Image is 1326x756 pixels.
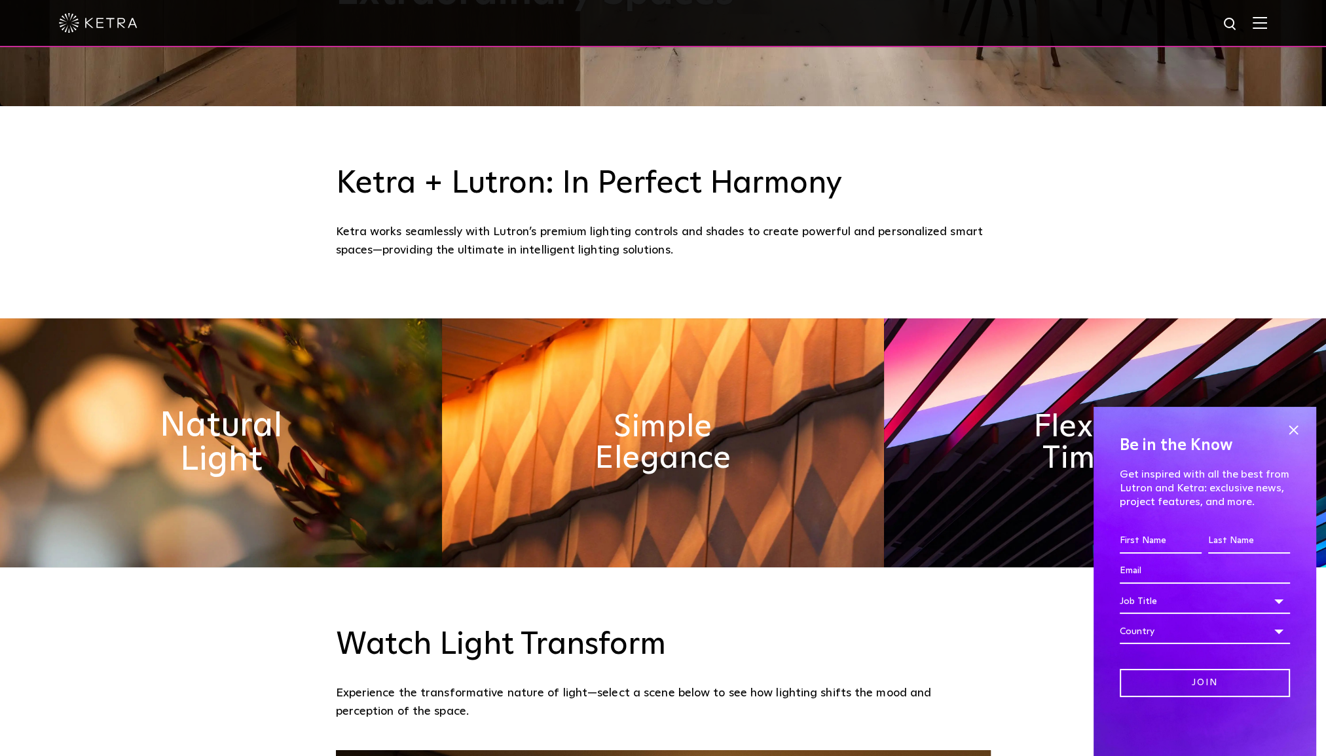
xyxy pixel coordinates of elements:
p: Experience the transformative nature of light—select a scene below to see how lighting shifts the... [336,684,984,721]
input: Last Name [1208,529,1290,554]
input: Email [1120,559,1290,584]
img: simple_elegance [442,318,884,567]
input: Join [1120,669,1290,697]
img: ketra-logo-2019-white [59,13,138,33]
p: Get inspired with all the best from Lutron and Ketra: exclusive news, project features, and more. [1120,468,1290,508]
h2: Simple Elegance [583,411,743,474]
img: flexible_timeless_ketra [884,318,1326,567]
h2: Natural Light [134,409,308,478]
h2: Flexible & Timeless [1025,411,1185,474]
input: First Name [1120,529,1202,554]
h3: Watch Light Transform [336,626,991,664]
div: Country [1120,619,1290,644]
div: Job Title [1120,589,1290,614]
img: Hamburger%20Nav.svg [1253,16,1267,29]
h4: Be in the Know [1120,433,1290,458]
h3: Ketra + Lutron: In Perfect Harmony [336,165,991,203]
img: search icon [1223,16,1239,33]
div: Ketra works seamlessly with Lutron’s premium lighting controls and shades to create powerful and ... [336,223,991,260]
